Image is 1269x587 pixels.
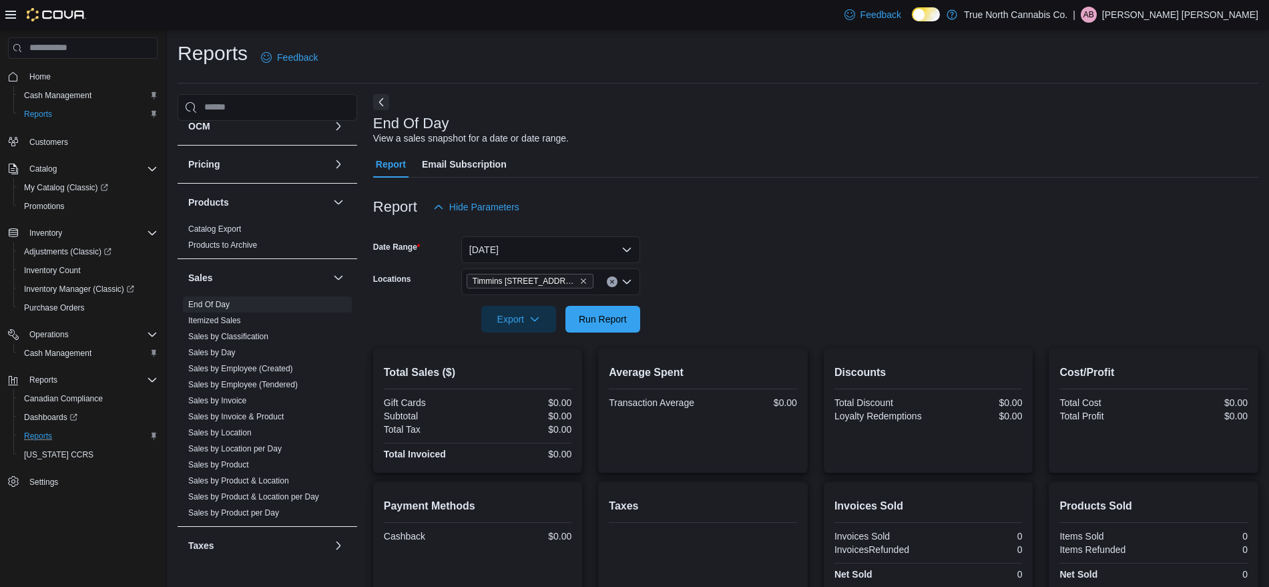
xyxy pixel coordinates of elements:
span: Run Report [579,313,627,326]
p: | [1073,7,1075,23]
div: $0.00 [481,449,572,459]
button: Canadian Compliance [13,389,163,408]
a: Sales by Product [188,460,249,469]
span: Sales by Classification [188,331,268,342]
button: Reports [13,105,163,124]
a: My Catalog (Classic) [19,180,113,196]
span: Adjustments (Classic) [24,246,111,257]
span: Feedback [860,8,901,21]
a: Sales by Invoice & Product [188,412,284,421]
button: Sales [330,270,346,286]
div: $0.00 [481,397,572,408]
span: Operations [29,329,69,340]
a: Itemized Sales [188,316,241,325]
button: Operations [3,325,163,344]
span: Cash Management [19,87,158,104]
span: Home [24,68,158,85]
button: Cash Management [13,86,163,105]
button: [US_STATE] CCRS [13,445,163,464]
div: Cashback [384,531,475,542]
span: Itemized Sales [188,315,241,326]
a: Sales by Product & Location per Day [188,492,319,502]
div: $0.00 [1156,411,1248,421]
a: Sales by Location per Day [188,444,282,453]
span: End Of Day [188,299,230,310]
span: Catalog [29,164,57,174]
input: Dark Mode [912,7,940,21]
button: Home [3,67,163,86]
h3: Taxes [188,539,214,552]
span: Inventory Manager (Classic) [19,281,158,297]
button: Clear input [607,276,617,287]
h2: Taxes [609,498,797,514]
div: Sales [178,297,357,526]
div: 0 [931,569,1023,580]
span: Sales by Day [188,347,236,358]
button: Reports [13,427,163,445]
a: Customers [24,134,73,150]
h2: Discounts [834,365,1023,381]
strong: Net Sold [834,569,872,580]
a: Dashboards [19,409,83,425]
span: Cash Management [24,348,91,359]
h2: Cost/Profit [1059,365,1248,381]
span: AB [1083,7,1094,23]
button: Next [373,94,389,110]
div: Loyalty Redemptions [834,411,926,421]
div: $0.00 [931,397,1023,408]
span: Purchase Orders [24,303,85,313]
span: Sales by Product & Location per Day [188,492,319,502]
button: Pricing [188,158,328,171]
button: Export [481,306,556,333]
div: $0.00 [1156,397,1248,408]
div: View a sales snapshot for a date or date range. [373,132,569,146]
button: Reports [3,371,163,389]
label: Locations [373,274,411,284]
span: Reports [19,428,158,444]
span: Settings [24,473,158,490]
button: Promotions [13,197,163,216]
span: Reports [29,375,57,385]
a: Products to Archive [188,240,257,250]
span: Timmins 214 Third Ave [467,274,593,288]
a: Catalog Export [188,224,241,234]
div: Austen Bourgon [1081,7,1097,23]
a: Adjustments (Classic) [13,242,163,261]
div: $0.00 [481,411,572,421]
a: Dashboards [13,408,163,427]
span: Adjustments (Classic) [19,244,158,260]
h2: Products Sold [1059,498,1248,514]
div: $0.00 [706,397,797,408]
strong: Net Sold [1059,569,1097,580]
span: Catalog [24,161,158,177]
button: Remove Timmins 214 Third Ave from selection in this group [579,277,587,285]
h3: Pricing [188,158,220,171]
span: My Catalog (Classic) [24,182,108,193]
div: Total Tax [384,424,475,435]
a: Sales by Day [188,348,236,357]
a: Feedback [256,44,323,71]
span: Sales by Employee (Created) [188,363,293,374]
span: Customers [24,133,158,150]
div: Total Cost [1059,397,1151,408]
h2: Invoices Sold [834,498,1023,514]
button: Inventory [24,225,67,241]
span: Sales by Employee (Tendered) [188,379,298,390]
a: Feedback [839,1,907,28]
span: Report [376,151,406,178]
strong: Total Invoiced [384,449,446,459]
a: Home [24,69,56,85]
a: Settings [24,474,63,490]
div: Invoices Sold [834,531,926,542]
span: Dashboards [24,412,77,423]
span: Sales by Location [188,427,252,438]
button: Products [188,196,328,209]
button: OCM [330,118,346,134]
div: Items Sold [1059,531,1151,542]
div: Transaction Average [609,397,700,408]
span: Sales by Invoice & Product [188,411,284,422]
span: Canadian Compliance [19,391,158,407]
span: Canadian Compliance [24,393,103,404]
button: Run Report [565,306,640,333]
